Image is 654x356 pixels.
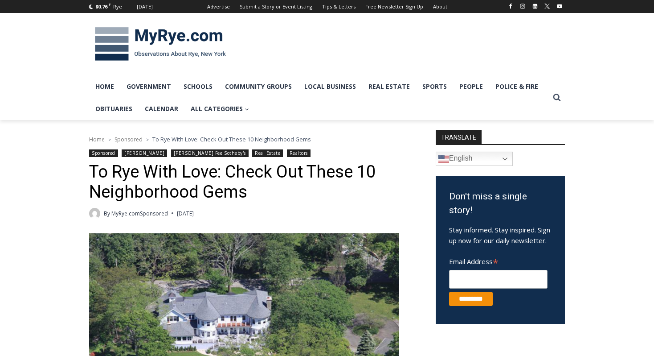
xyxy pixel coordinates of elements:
a: Linkedin [530,1,540,12]
span: > [146,137,149,143]
h1: To Rye With Love: Check Out These 10 Neighborhood Gems [89,162,412,203]
a: Community Groups [219,75,298,98]
nav: Primary Navigation [89,75,549,120]
a: Calendar [139,98,184,120]
a: [PERSON_NAME] [122,149,167,157]
a: Schools [177,75,219,98]
h3: Don't miss a single story! [449,190,552,218]
span: F [109,2,111,7]
nav: Breadcrumbs [89,135,412,144]
a: English [436,152,513,166]
a: Government [120,75,177,98]
a: Local Business [298,75,362,98]
a: X [542,1,552,12]
img: MyRye.com [89,21,232,67]
span: To Rye With Love: Check Out These 10 Neighborhood Gems [152,135,311,143]
button: View Search Form [549,90,565,106]
a: Home [89,136,105,143]
span: By [104,209,110,218]
a: Sponsored [89,149,118,157]
a: Sports [416,75,453,98]
a: YouTube [554,1,565,12]
img: en [438,153,449,164]
div: [DATE] [137,3,153,11]
div: Rye [113,3,122,11]
a: People [453,75,489,98]
a: Instagram [517,1,528,12]
a: Facebook [505,1,516,12]
a: Author image [89,208,100,219]
a: Realtors [287,149,311,157]
a: Real Estate [252,149,283,157]
span: All Categories [191,104,249,114]
label: Email Address [449,253,548,269]
a: Police & Fire [489,75,544,98]
p: Stay informed. Stay inspired. Sign up now for our daily newsletter. [449,224,552,246]
a: Sponsored [114,136,143,143]
a: Obituaries [89,98,139,120]
a: Real Estate [362,75,416,98]
a: [PERSON_NAME] Fee Sotheby's [171,149,249,157]
time: [DATE] [177,209,194,218]
a: All Categories [184,98,255,120]
a: Home [89,75,120,98]
span: > [108,137,111,143]
strong: TRANSLATE [436,130,482,144]
span: 80.76 [95,3,107,10]
a: MyRye.comSponsored [111,210,168,217]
